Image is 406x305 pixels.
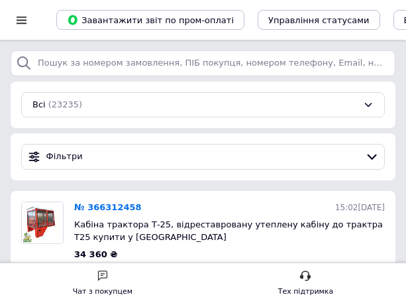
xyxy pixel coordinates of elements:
[67,14,234,26] span: Завантажити звіт по пром-оплаті
[21,202,64,244] a: Фото товару
[73,285,132,298] div: Чат з покупцем
[22,202,63,243] img: Фото товару
[74,219,383,242] span: Кабіна трактора Т-25, відреставровану утеплену кабіну до трактра Т25 купити у [GEOGRAPHIC_DATA]
[74,202,142,212] a: № 366312458
[56,10,244,30] button: Завантажити звіт по пром-оплаті
[268,15,370,25] span: Управління статусами
[46,151,360,163] span: Фільтри
[258,10,380,30] button: Управління статусами
[278,285,334,298] div: Тех підтримка
[74,249,117,259] span: 34 360 ₴
[335,203,385,212] span: 15:02[DATE]
[11,50,395,76] input: Пошук за номером замовлення, ПІБ покупця, номером телефону, Email, номером накладної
